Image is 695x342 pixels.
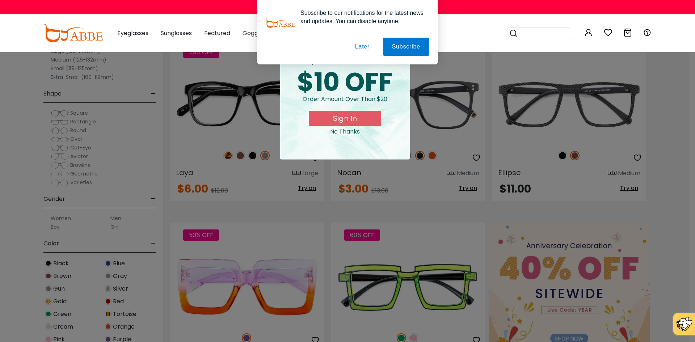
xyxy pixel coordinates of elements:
[286,127,404,136] div: Close
[286,95,404,111] div: Order amount over than $20
[309,111,381,126] button: Sign In
[346,38,379,56] button: Later
[286,69,404,95] div: $10 OFF
[266,9,295,38] img: notification icon
[395,57,404,66] span: ×
[295,9,429,25] div: Subscribe to our notifications for the latest news and updates. You can disable anytime.
[383,38,429,56] button: Subscribe
[395,57,404,66] button: Close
